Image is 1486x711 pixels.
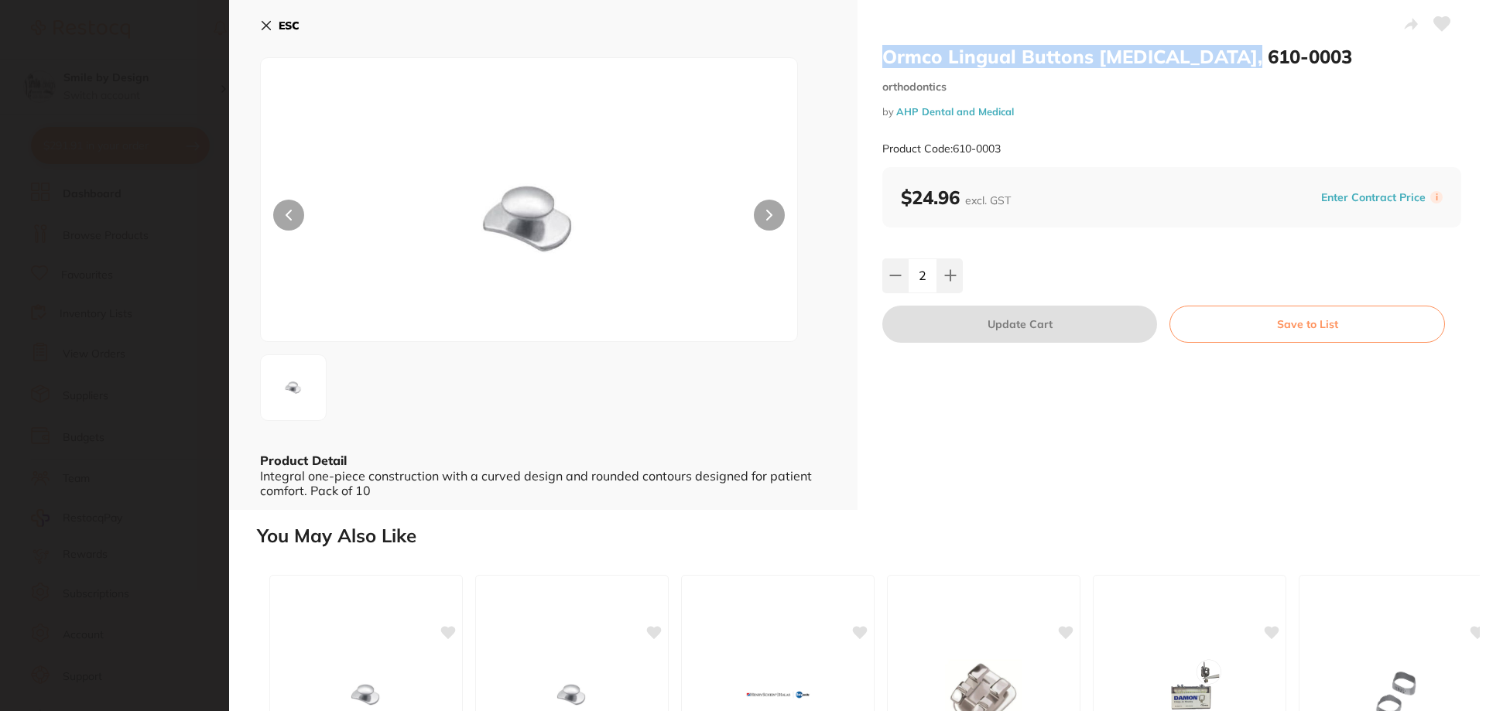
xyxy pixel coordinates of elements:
b: Product Detail [260,453,347,468]
button: ESC [260,12,300,39]
a: AHP Dental and Medical [896,105,1014,118]
img: cGctNjEzNjc [265,360,321,415]
h2: You May Also Like [257,525,1480,547]
b: ESC [279,19,300,32]
label: i [1430,191,1443,203]
small: by [882,106,1461,118]
span: excl. GST [965,193,1011,207]
small: Product Code: 610-0003 [882,142,1001,156]
button: Enter Contract Price [1317,190,1430,205]
div: Integral one-piece construction with a curved design and rounded contours designed for patient co... [260,469,827,497]
h2: Ormco Lingual Buttons [MEDICAL_DATA], 610-0003 [882,45,1461,68]
b: $24.96 [901,186,1011,209]
button: Save to List [1169,306,1445,343]
small: orthodontics [882,80,1461,94]
button: Update Cart [882,306,1157,343]
img: cGctNjEzNjc [368,97,690,341]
